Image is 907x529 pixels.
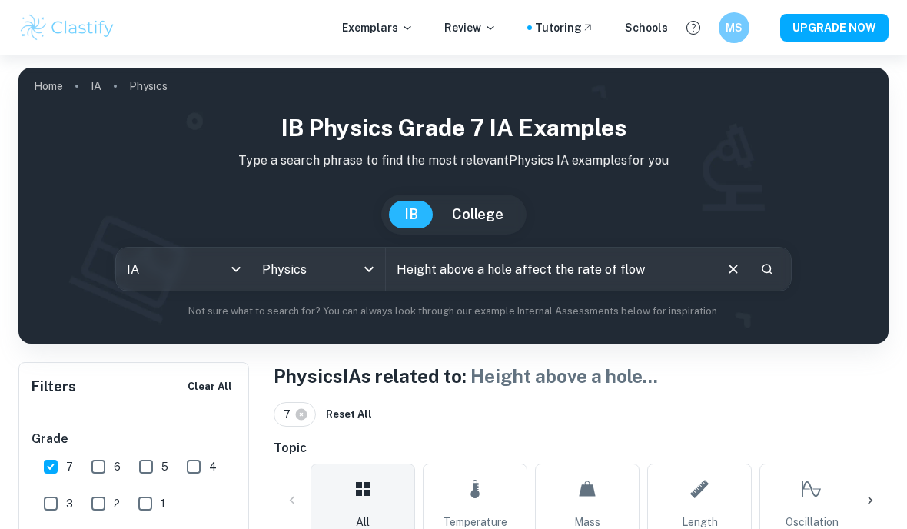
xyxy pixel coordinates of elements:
[91,75,101,97] a: IA
[32,430,238,448] h6: Grade
[719,255,748,284] button: Clear
[161,495,165,512] span: 1
[114,458,121,475] span: 6
[535,19,594,36] a: Tutoring
[342,19,414,36] p: Exemplars
[284,406,297,423] span: 7
[66,458,73,475] span: 7
[322,403,376,426] button: Reset All
[161,458,168,475] span: 5
[754,256,780,282] button: Search
[358,258,380,280] button: Open
[726,19,743,36] h6: MS
[116,248,251,291] div: IA
[114,495,120,512] span: 2
[31,304,876,319] p: Not sure what to search for? You can always look through our example Internal Assessments below f...
[389,201,434,228] button: IB
[31,111,876,145] h1: IB Physics Grade 7 IA examples
[184,375,236,398] button: Clear All
[386,248,713,291] input: E.g. harmonic motion analysis, light diffraction experiments, sliding objects down a ramp...
[719,12,749,43] button: MS
[18,12,116,43] img: Clastify logo
[18,68,889,344] img: profile cover
[274,362,889,390] h1: Physics IAs related to:
[34,75,63,97] a: Home
[444,19,497,36] p: Review
[680,15,706,41] button: Help and Feedback
[470,365,658,387] span: Height above a hole ...
[274,439,889,457] h6: Topic
[625,19,668,36] a: Schools
[209,458,217,475] span: 4
[129,78,168,95] p: Physics
[274,402,316,427] div: 7
[31,151,876,170] p: Type a search phrase to find the most relevant Physics IA examples for you
[66,495,73,512] span: 3
[780,14,889,42] button: UPGRADE NOW
[437,201,519,228] button: College
[32,376,76,398] h6: Filters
